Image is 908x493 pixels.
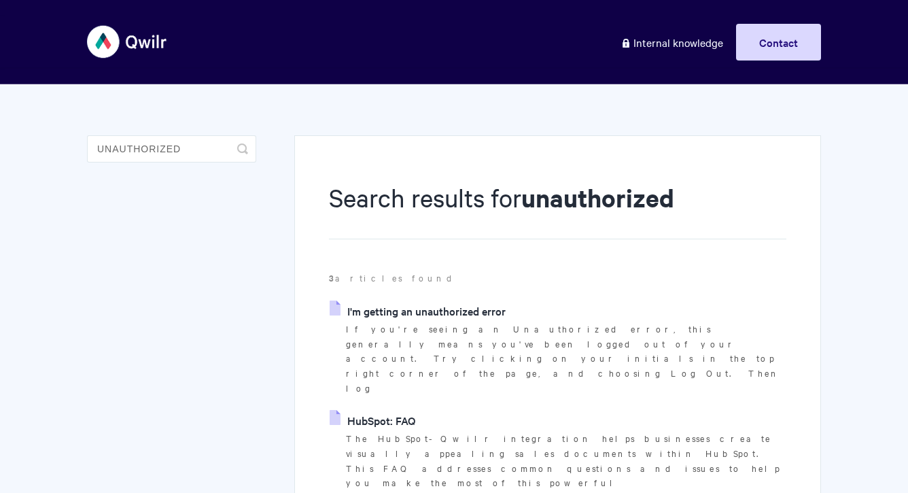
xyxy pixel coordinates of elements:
[330,301,506,321] a: I'm getting an unauthorized error
[329,180,786,239] h1: Search results for
[329,271,786,286] p: articles found
[87,135,256,163] input: Search
[346,322,786,396] p: If you're seeing an Unauthorized error, this generally means you've been logged out of your accou...
[610,24,733,61] a: Internal knowledge
[330,410,415,430] a: HubSpot: FAQ
[346,431,786,490] p: The HubSpot-Qwilr integration helps businesses create visually appealing sales documents within H...
[329,271,335,284] strong: 3
[87,16,168,67] img: Qwilr Help Center
[521,181,674,214] strong: unauthorized
[736,24,821,61] a: Contact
